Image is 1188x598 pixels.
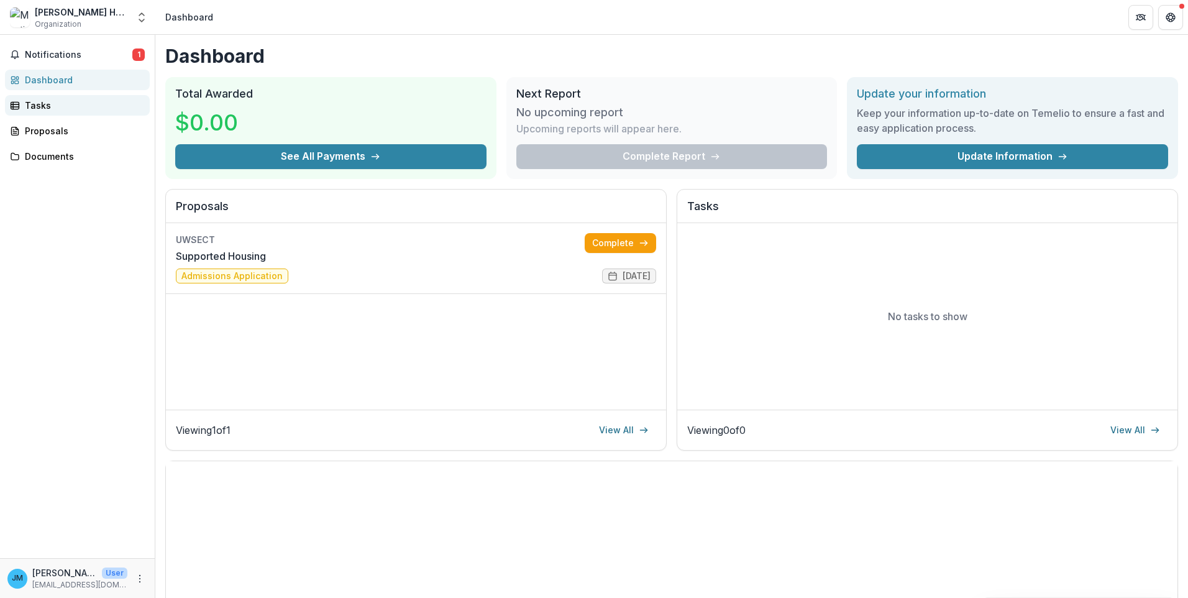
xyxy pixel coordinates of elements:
[687,200,1167,223] h2: Tasks
[5,146,150,167] a: Documents
[165,45,1178,67] h1: Dashboard
[25,150,140,163] div: Documents
[175,106,268,139] h3: $0.00
[1158,5,1183,30] button: Get Help
[10,7,30,27] img: Martin House, Inc.
[176,249,266,264] a: Supported Housing
[132,48,145,61] span: 1
[160,8,218,26] nav: breadcrumb
[5,95,150,116] a: Tasks
[132,571,147,586] button: More
[25,99,140,112] div: Tasks
[25,124,140,137] div: Proposals
[516,121,682,136] p: Upcoming reports will appear here.
[5,45,150,65] button: Notifications1
[1128,5,1153,30] button: Partners
[102,568,127,579] p: User
[516,87,828,101] h2: Next Report
[687,423,746,438] p: Viewing 0 of 0
[857,106,1168,136] h3: Keep your information up-to-date on Temelio to ensure a fast and easy application process.
[592,420,656,440] a: View All
[35,19,81,30] span: Organization
[133,5,150,30] button: Open entity switcher
[165,11,213,24] div: Dashboard
[888,309,967,324] p: No tasks to show
[12,574,23,582] div: Jon Maderia
[5,70,150,90] a: Dashboard
[32,579,127,591] p: [EMAIL_ADDRESS][DOMAIN_NAME]
[1103,420,1167,440] a: View All
[5,121,150,141] a: Proposals
[516,106,623,119] h3: No upcoming report
[857,144,1168,169] a: Update Information
[176,200,656,223] h2: Proposals
[25,73,140,86] div: Dashboard
[175,144,487,169] button: See All Payments
[25,50,132,60] span: Notifications
[35,6,128,19] div: [PERSON_NAME] House, Inc.
[585,233,656,253] a: Complete
[857,87,1168,101] h2: Update your information
[175,87,487,101] h2: Total Awarded
[32,566,97,579] p: [PERSON_NAME]
[176,423,231,438] p: Viewing 1 of 1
